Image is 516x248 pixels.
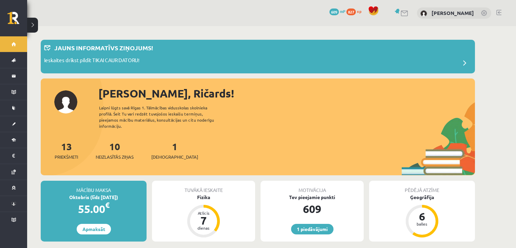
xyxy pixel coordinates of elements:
a: Ģeogrāfija 6 balles [369,194,475,238]
div: [PERSON_NAME], Ričards! [98,85,475,102]
div: dienas [193,226,214,230]
a: 1 piedāvājumi [291,224,333,234]
a: Apmaksāt [77,224,111,234]
div: Atlicis [193,211,214,215]
span: 609 [329,8,339,15]
div: Laipni lūgts savā Rīgas 1. Tālmācības vidusskolas skolnieka profilā. Šeit Tu vari redzēt tuvojošo... [99,105,226,129]
div: Fizika [152,194,255,201]
a: Jauns informatīvs ziņojums! Ieskaites drīkst pildīt TIKAI CAUR DATORU! [44,43,472,70]
span: € [105,200,110,210]
div: Motivācija [261,181,364,194]
span: 827 [346,8,356,15]
a: 827 xp [346,8,365,14]
div: Tuvākā ieskaite [152,181,255,194]
img: Ričards Stepiņš [420,10,427,17]
span: Neizlasītās ziņas [96,154,134,160]
span: Priekšmeti [55,154,78,160]
a: 10Neizlasītās ziņas [96,140,134,160]
a: 609 mP [329,8,345,14]
span: mP [340,8,345,14]
p: Jauns informatīvs ziņojums! [54,43,153,52]
div: Ģeogrāfija [369,194,475,201]
a: 13Priekšmeti [55,140,78,160]
p: Ieskaites drīkst pildīt TIKAI CAUR DATORU! [44,56,139,66]
div: 6 [412,211,432,222]
div: balles [412,222,432,226]
a: Rīgas 1. Tālmācības vidusskola [7,12,27,29]
div: 7 [193,215,214,226]
a: Fizika Atlicis 7 dienas [152,194,255,238]
div: Pēdējā atzīme [369,181,475,194]
span: [DEMOGRAPHIC_DATA] [151,154,198,160]
a: 1[DEMOGRAPHIC_DATA] [151,140,198,160]
div: Tev pieejamie punkti [261,194,364,201]
div: Oktobris (līdz [DATE]) [41,194,147,201]
a: [PERSON_NAME] [432,10,474,16]
div: 609 [261,201,364,217]
span: xp [357,8,361,14]
div: Mācību maksa [41,181,147,194]
div: 55.00 [41,201,147,217]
